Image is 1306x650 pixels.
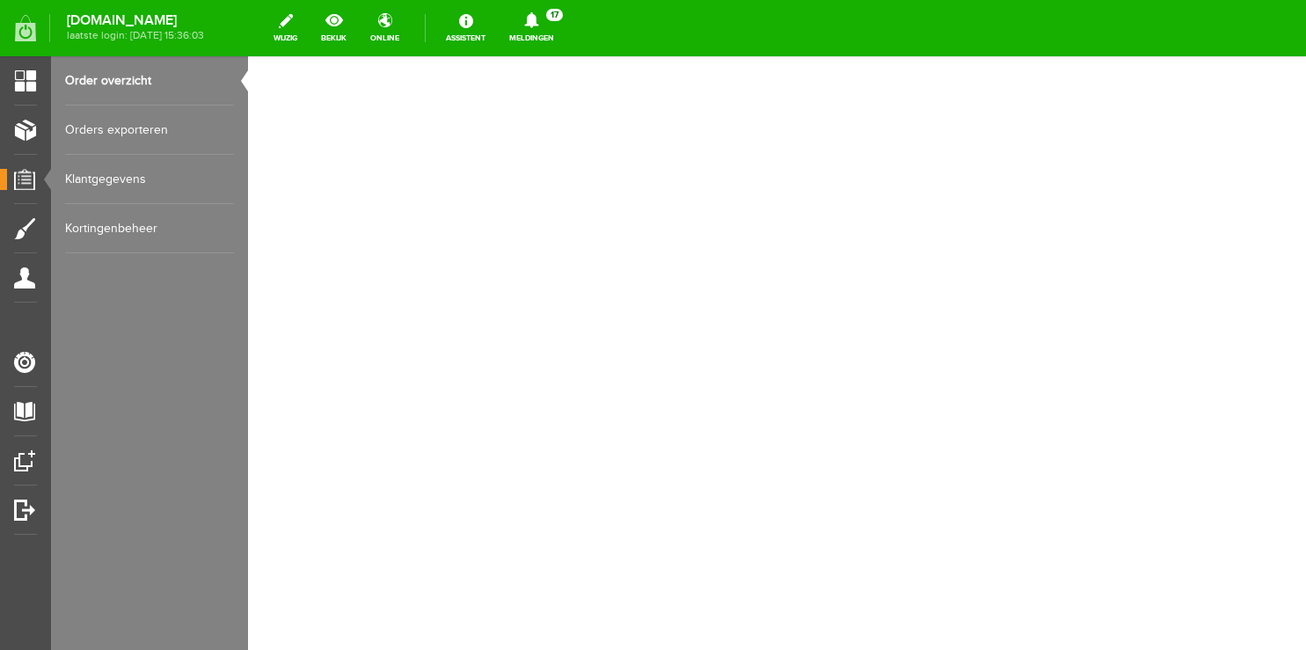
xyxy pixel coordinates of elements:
a: wijzig [263,9,308,47]
span: laatste login: [DATE] 15:36:03 [67,31,204,40]
a: Kortingenbeheer [65,204,234,253]
a: Meldingen17 [499,9,565,47]
a: Klantgegevens [65,155,234,204]
a: online [360,9,410,47]
a: Assistent [435,9,496,47]
a: Orders exporteren [65,106,234,155]
span: 17 [546,9,563,21]
strong: [DOMAIN_NAME] [67,16,204,26]
a: Order overzicht [65,56,234,106]
a: bekijk [310,9,357,47]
